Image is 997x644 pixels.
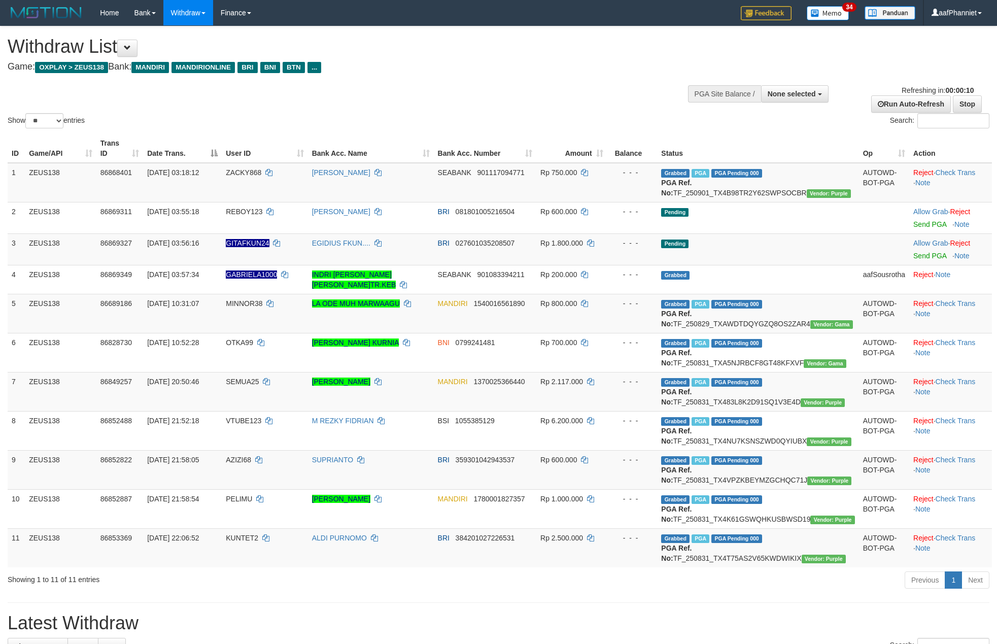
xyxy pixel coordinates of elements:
[226,378,259,386] span: SEMUA25
[936,378,976,386] a: Check Trans
[147,456,199,464] span: [DATE] 21:58:05
[100,456,132,464] span: 86852822
[611,337,654,348] div: - - -
[859,528,909,567] td: AUTOWD-BOT-PGA
[25,233,96,265] td: ZEUS138
[661,427,692,445] b: PGA Ref. No:
[913,208,948,216] a: Allow Grab
[859,489,909,528] td: AUTOWD-BOT-PGA
[711,339,762,348] span: PGA Pending
[100,338,132,347] span: 86828730
[438,299,468,308] span: MANDIRI
[913,220,946,228] a: Send PGA
[859,163,909,202] td: AUTOWD-BOT-PGA
[226,239,269,247] span: Nama rekening ada tanda titik/strip, harap diedit
[312,338,399,347] a: [PERSON_NAME] KURNIA
[692,495,709,504] span: Marked by aafsolysreylen
[909,372,992,411] td: · ·
[913,208,950,216] span: ·
[913,299,934,308] a: Reject
[8,163,25,202] td: 1
[909,265,992,294] td: ·
[607,134,658,163] th: Balance
[661,208,689,217] span: Pending
[768,90,816,98] span: None selected
[859,134,909,163] th: Op: activate to sort column ascending
[147,208,199,216] span: [DATE] 03:55:18
[8,113,85,128] label: Show entries
[913,270,934,279] a: Reject
[25,411,96,450] td: ZEUS138
[540,495,583,503] span: Rp 1.000.000
[25,372,96,411] td: ZEUS138
[312,299,400,308] a: LA ODE MUH MARWAAGU
[226,534,258,542] span: KUNTET2
[692,378,709,387] span: Marked by aafsreyleap
[611,533,654,543] div: - - -
[657,372,858,411] td: TF_250831_TX483L8K2D91SQ1V3E4D
[807,477,851,485] span: Vendor URL: https://trx4.1velocity.biz
[473,299,525,308] span: Copy 1540016561890 to clipboard
[438,338,450,347] span: BNI
[913,534,934,542] a: Reject
[438,456,450,464] span: BRI
[953,95,982,113] a: Stop
[804,359,846,368] span: Vendor URL: https://trx31.1velocity.biz
[611,416,654,426] div: - - -
[859,450,909,489] td: AUTOWD-BOT-PGA
[25,265,96,294] td: ZEUS138
[692,300,709,309] span: Marked by aafkaynarin
[147,534,199,542] span: [DATE] 22:06:52
[859,294,909,333] td: AUTOWD-BOT-PGA
[611,167,654,178] div: - - -
[473,378,525,386] span: Copy 1370025366440 to clipboard
[913,456,934,464] a: Reject
[611,238,654,248] div: - - -
[540,378,583,386] span: Rp 2.117.000
[456,239,515,247] span: Copy 027601035208507 to clipboard
[540,299,577,308] span: Rp 800.000
[312,270,396,289] a: INDRI [PERSON_NAME] [PERSON_NAME]TR.KEB
[657,294,858,333] td: TF_250829_TXAWDTDQYGZQ8OS2ZAR4
[8,613,989,633] h1: Latest Withdraw
[936,417,976,425] a: Check Trans
[226,168,261,177] span: ZACKY868
[842,3,856,12] span: 34
[661,534,690,543] span: Grabbed
[692,456,709,465] span: Marked by aaftrukkakada
[100,378,132,386] span: 86849257
[438,534,450,542] span: BRI
[909,294,992,333] td: · ·
[100,270,132,279] span: 86869349
[477,270,524,279] span: Copy 901083394211 to clipboard
[859,333,909,372] td: AUTOWD-BOT-PGA
[661,388,692,406] b: PGA Ref. No:
[909,489,992,528] td: · ·
[226,208,262,216] span: REBOY123
[871,95,951,113] a: Run Auto-Refresh
[945,571,962,589] a: 1
[688,85,761,103] div: PGA Site Balance /
[8,528,25,567] td: 11
[741,6,792,20] img: Feedback.jpg
[307,62,321,73] span: ...
[540,168,577,177] span: Rp 750.000
[25,134,96,163] th: Game/API: activate to sort column ascending
[8,233,25,265] td: 3
[661,456,690,465] span: Grabbed
[913,239,948,247] a: Allow Grab
[611,207,654,217] div: - - -
[711,378,762,387] span: PGA Pending
[8,333,25,372] td: 6
[540,270,577,279] span: Rp 200.000
[8,5,85,20] img: MOTION_logo.png
[657,163,858,202] td: TF_250901_TX4B98TR2Y62SWPSOCBR
[711,495,762,504] span: PGA Pending
[540,417,583,425] span: Rp 6.200.000
[540,208,577,216] span: Rp 600.000
[802,555,846,563] span: Vendor URL: https://trx4.1velocity.biz
[913,495,934,503] a: Reject
[147,378,199,386] span: [DATE] 20:50:46
[915,388,931,396] a: Note
[100,495,132,503] span: 86852887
